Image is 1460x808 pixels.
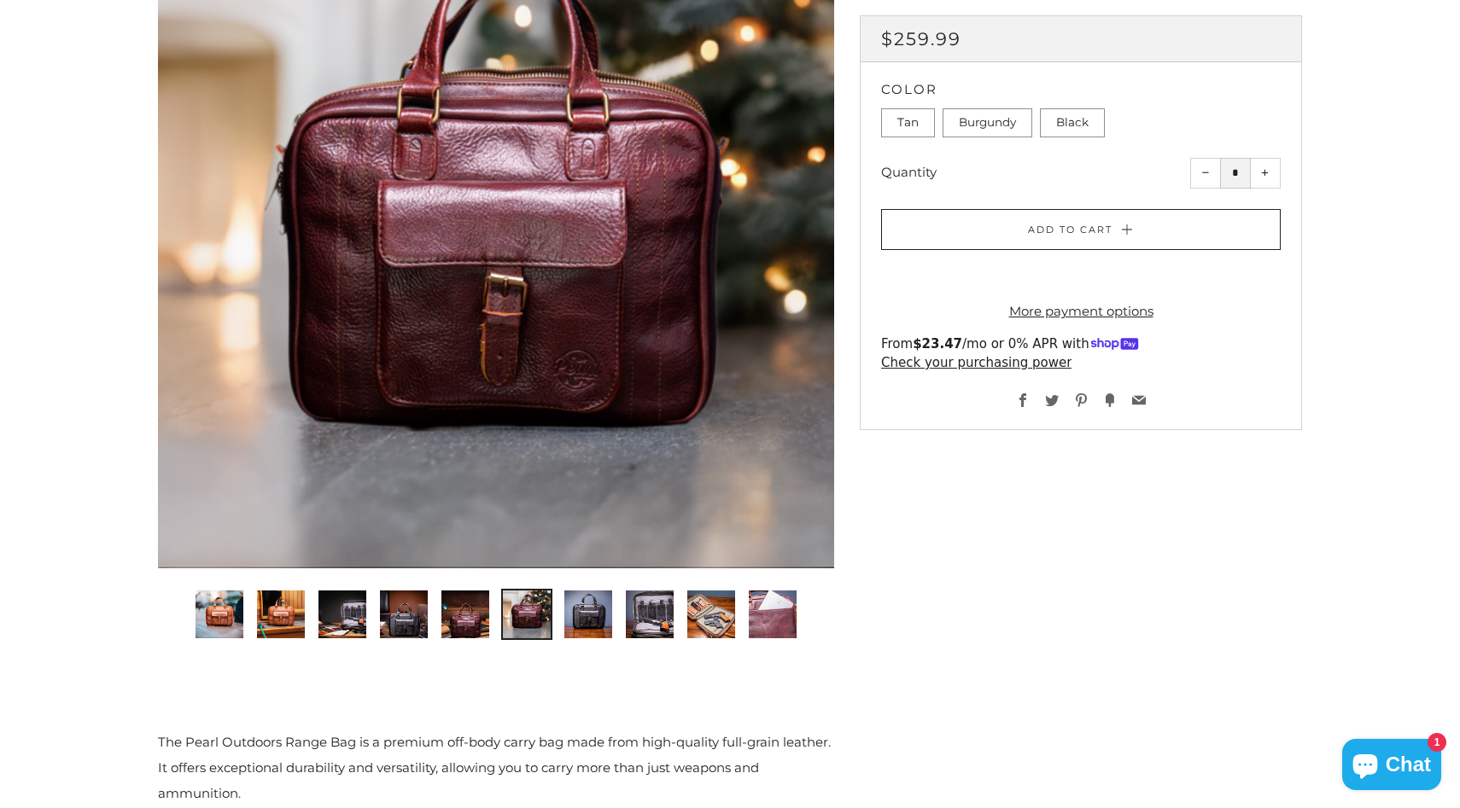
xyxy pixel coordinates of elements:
[881,209,1281,250] button: Add to Cart
[686,589,737,640] button: 9 of 10
[564,590,612,638] img: Load image into Gallery viewer, The Executive Range - Leather Premium Gun Range Bag - | Pearl Out...
[440,589,491,640] button: 5 of 10
[563,589,614,640] button: 7 of 10
[881,28,961,49] span: $259.99
[318,590,366,638] img: Load image into Gallery viewer, The Executive Range - Leather
[1337,739,1446,794] inbox-online-store-chat: Shopify online store chat
[501,589,552,640] button: 6 of 10
[1261,169,1269,177] span: +
[881,299,1281,324] a: More payment options
[747,589,798,640] button: 10 of 10
[1028,224,1113,235] span: Add to Cart
[317,589,368,640] button: 3 of 10
[196,590,243,638] img: Load image into Gallery viewer, The Executive Range - Leather
[943,108,1032,137] label: Burgundy
[1040,108,1105,137] label: Black
[503,590,551,638] img: Load image into Gallery viewer, The Executive Range - Leather
[1220,158,1251,189] input: quantity
[255,589,307,640] button: 2 of 10
[749,590,797,638] img: Load image into Gallery viewer, The Executive Range - Leather
[257,590,305,638] img: Load image into Gallery viewer, The Executive Range - Leather
[881,83,1281,96] h2: Color
[380,590,428,638] img: Load image into Gallery viewer, The Executive Range - Leather
[158,730,834,806] p: The Pearl Outdoors Range Bag is a premium off-body carry bag made from high-quality full-grain le...
[378,589,429,640] button: 4 of 10
[624,589,675,640] button: 8 of 10
[1202,169,1210,177] span: −
[881,108,935,137] label: Tan
[626,590,674,638] img: Load image into Gallery viewer, The Executive Range - Leather
[687,590,735,638] img: Load image into Gallery viewer, The Executive Range - Leather
[194,589,245,640] button: 1 of 10
[441,590,489,638] img: Load image into Gallery viewer, The Executive Range - Leather
[881,164,937,180] label: Quantity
